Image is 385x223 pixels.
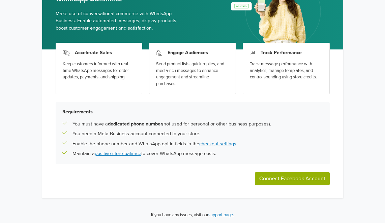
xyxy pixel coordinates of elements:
div: Send product lists, quick replies, and media-rich messages to enhance engagement and streamline p... [156,61,229,87]
a: checkout settings [199,141,236,147]
p: If you have any issues, visit our . [151,212,234,219]
a: positive store balance [95,151,141,156]
h5: Requirements [62,109,323,115]
h3: Track Performance [261,50,302,55]
h3: Accelerate Sales [75,50,112,55]
div: Track message performance with analytics, manage templates, and control spending using store cred... [250,61,323,81]
h3: Engage Audiences [168,50,208,55]
b: dedicated phone number [108,121,162,127]
p: Enable the phone number and WhatsApp opt-in fields in the . [72,140,237,148]
p: You need a Meta Business account connected to your store. [72,130,200,138]
a: support page [208,212,233,218]
span: Make use of conversational commerce with WhatsApp Business. Enable automated messages, display pr... [56,10,187,32]
p: Maintain a to cover WhatsApp message costs. [72,150,216,157]
button: Connect Facebook Account [255,172,330,185]
p: You must have a (not used for personal or other business purposes). [72,120,271,128]
div: Keep customers informed with real-time WhatsApp messages for order updates, payments, and shipping. [63,61,136,81]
